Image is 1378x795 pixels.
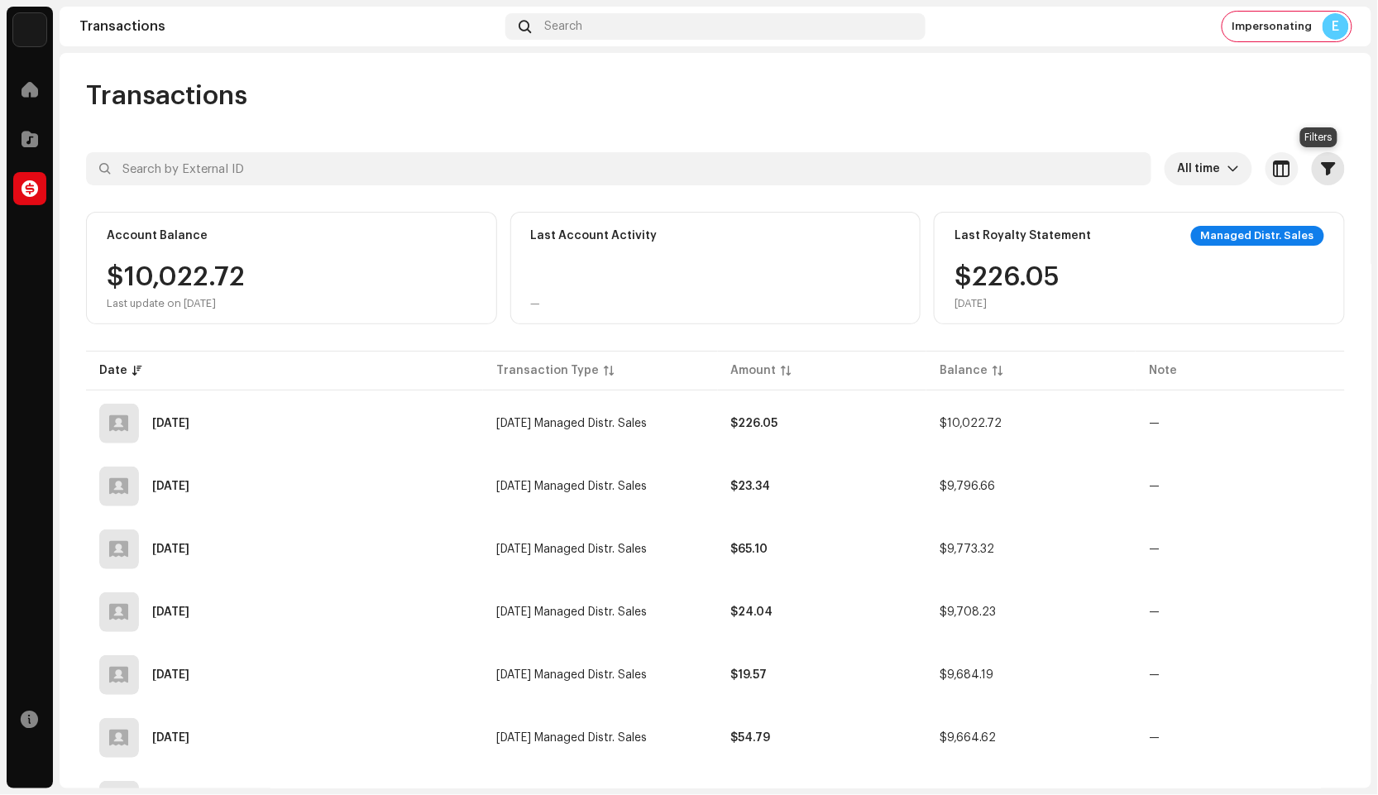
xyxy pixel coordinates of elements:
div: Mar 25, 2025 [152,732,189,744]
span: Feb 2025 Managed Distr. Sales [496,732,647,744]
span: Transactions [86,79,247,113]
div: E [1323,13,1349,40]
re-a-table-badge: — [1149,669,1160,681]
span: $9,664.62 [940,732,996,744]
div: Mar 27, 2025 [152,544,189,555]
div: Last update on [DATE] [107,297,245,310]
div: — [531,297,541,310]
span: May 2025 Managed Distr. Sales [496,418,647,429]
div: Date [99,362,127,379]
span: $9,773.32 [940,544,994,555]
div: Account Balance [107,229,208,242]
span: Impersonating [1232,20,1313,33]
re-a-table-badge: — [1149,732,1160,744]
div: Balance [940,362,988,379]
span: $10,022.72 [940,418,1002,429]
div: Jun 10, 2025 [152,481,189,492]
div: [DATE] [955,297,1060,310]
span: Apr 2025 Managed Distr. Sales [496,481,647,492]
div: Transaction Type [496,362,599,379]
span: Mar 2025 Managed Distr. Sales [496,606,647,618]
span: All time [1178,152,1227,185]
div: Managed Distr. Sales [1191,226,1324,246]
span: Dec 2024 Managed Distr. Sales [496,544,647,555]
div: dropdown trigger [1227,152,1239,185]
div: Last Account Activity [531,229,658,242]
span: $9,684.19 [940,669,993,681]
span: $9,708.23 [940,606,996,618]
re-a-table-badge: — [1149,606,1160,618]
strong: $65.10 [731,544,768,555]
strong: $23.34 [731,481,771,492]
strong: $24.04 [731,606,773,618]
div: Jun 10, 2025 [152,418,189,429]
span: Mar 2025 Managed Distr. Sales [496,669,647,681]
div: Last Royalty Statement [955,229,1091,242]
re-a-table-badge: — [1149,481,1160,492]
strong: $19.57 [731,669,768,681]
div: Amount [731,362,777,379]
div: Mar 25, 2025 [152,669,189,681]
re-a-table-badge: — [1149,418,1160,429]
strong: $54.79 [731,732,771,744]
div: Transactions [79,20,499,33]
input: Search by External ID [86,152,1151,185]
strong: $226.05 [731,418,778,429]
div: Mar 27, 2025 [152,606,189,618]
span: $9,796.66 [940,481,995,492]
span: Search [544,20,582,33]
re-a-table-badge: — [1149,544,1160,555]
img: 10d72f0b-d06a-424f-aeaa-9c9f537e57b6 [13,13,46,46]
